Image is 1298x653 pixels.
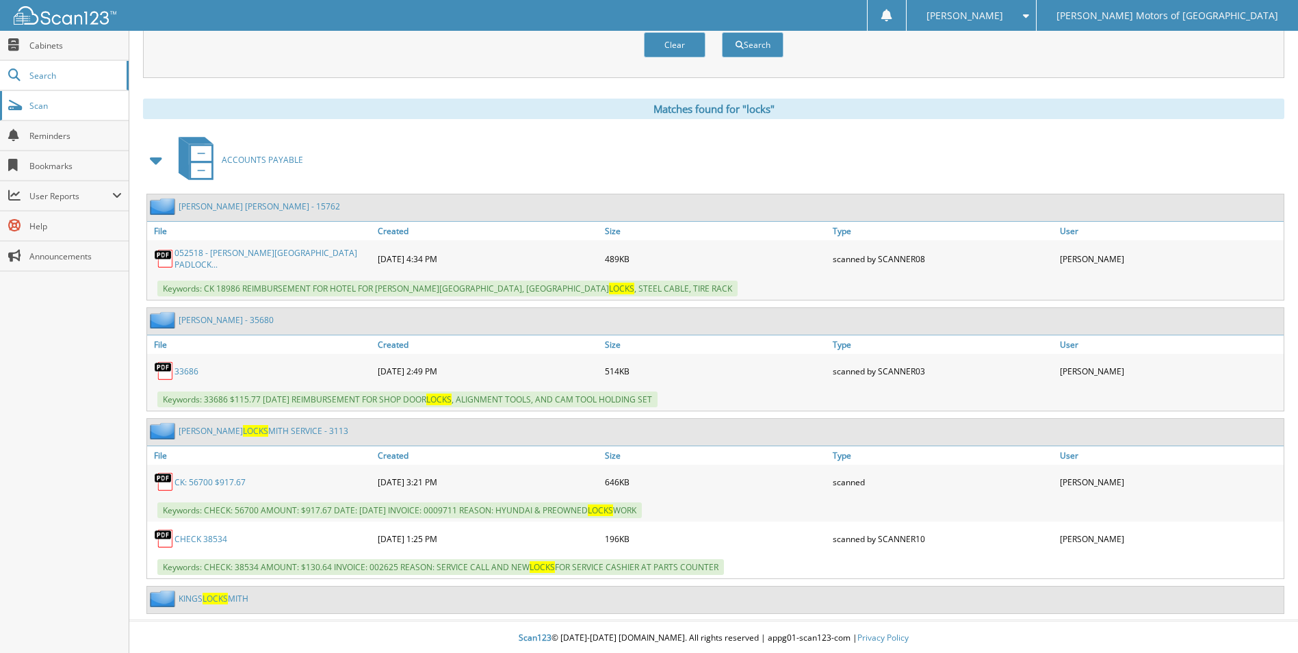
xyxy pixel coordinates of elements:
a: Size [601,335,829,354]
span: [PERSON_NAME] [926,12,1003,20]
img: PDF.png [154,472,174,492]
span: Help [29,220,122,232]
a: [PERSON_NAME] [PERSON_NAME] - 15762 [179,201,340,212]
span: User Reports [29,190,112,202]
div: [DATE] 2:49 PM [374,357,601,385]
img: PDF.png [154,361,174,381]
div: [DATE] 3:21 PM [374,468,601,496]
a: KINGSLOCKSMITH [179,593,248,604]
img: scan123-logo-white.svg [14,6,116,25]
a: 052518 - [PERSON_NAME][GEOGRAPHIC_DATA] PADLOCK... [174,247,371,270]
div: [PERSON_NAME] [1056,357,1284,385]
span: Scan123 [519,632,551,643]
div: scanned by SCANNER08 [829,244,1056,274]
a: Size [601,222,829,240]
span: Search [29,70,120,81]
span: Keywords: 33686 $115.77 [DATE] REIMBURSEMENT FOR SHOP DOOR , ALIGNMENT TOOLS, AND CAM TOOL HOLDIN... [157,392,658,407]
span: ACCOUNTS PAYABLE [222,154,303,166]
div: 489KB [601,244,829,274]
a: Type [829,222,1056,240]
a: File [147,335,374,354]
div: 514KB [601,357,829,385]
a: ACCOUNTS PAYABLE [170,133,303,187]
img: folder2.png [150,198,179,215]
a: User [1056,335,1284,354]
span: LOCKS [243,425,268,437]
div: [PERSON_NAME] [1056,244,1284,274]
span: Keywords: CK 18986 REIMBURSEMENT FOR HOTEL FOR [PERSON_NAME][GEOGRAPHIC_DATA], [GEOGRAPHIC_DATA] ... [157,281,738,296]
div: Matches found for "locks" [143,99,1284,119]
a: CHECK 38534 [174,533,227,545]
span: Keywords: CHECK: 38534 AMOUNT: $130.64 INVOICE: 002625 REASON: SERVICE CALL AND NEW FOR SERVICE C... [157,559,724,575]
img: folder2.png [150,590,179,607]
div: scanned by SCANNER10 [829,525,1056,552]
img: PDF.png [154,528,174,549]
div: [DATE] 1:25 PM [374,525,601,552]
div: [DATE] 4:34 PM [374,244,601,274]
span: Keywords: CHECK: 56700 AMOUNT: $917.67 DATE: [DATE] INVOICE: 0009711 REASON: HYUNDAI & PREOWNED WORK [157,502,642,518]
a: Type [829,335,1056,354]
a: File [147,222,374,240]
span: Reminders [29,130,122,142]
img: folder2.png [150,311,179,329]
a: Created [374,446,601,465]
div: [PERSON_NAME] [1056,525,1284,552]
a: 33686 [174,366,198,377]
span: LOCKS [530,561,555,573]
img: PDF.png [154,248,174,269]
div: 646KB [601,468,829,496]
span: Scan [29,100,122,112]
span: Announcements [29,251,122,262]
iframe: Chat Widget [1230,587,1298,653]
a: Type [829,446,1056,465]
a: [PERSON_NAME]LOCKSMITH SERVICE - 3113 [179,425,348,437]
button: Search [722,32,783,57]
img: folder2.png [150,422,179,439]
a: Privacy Policy [857,632,909,643]
div: [PERSON_NAME] [1056,468,1284,496]
span: Bookmarks [29,160,122,172]
button: Clear [644,32,705,57]
div: 196KB [601,525,829,552]
a: File [147,446,374,465]
a: Created [374,222,601,240]
span: LOCKS [588,504,613,516]
div: scanned [829,468,1056,496]
a: User [1056,446,1284,465]
a: User [1056,222,1284,240]
div: scanned by SCANNER03 [829,357,1056,385]
span: [PERSON_NAME] Motors of [GEOGRAPHIC_DATA] [1056,12,1278,20]
a: CK: 56700 $917.67 [174,476,246,488]
span: LOCKS [426,394,452,405]
span: LOCKS [203,593,228,604]
span: Cabinets [29,40,122,51]
a: Created [374,335,601,354]
a: Size [601,446,829,465]
span: LOCKS [609,283,634,294]
a: [PERSON_NAME] - 35680 [179,314,274,326]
